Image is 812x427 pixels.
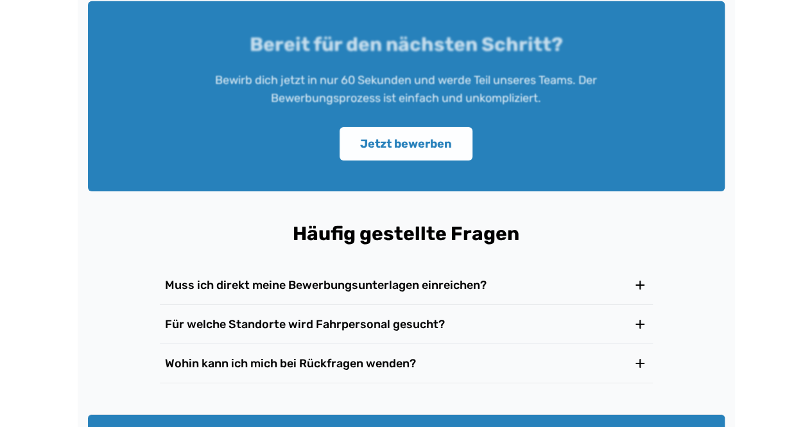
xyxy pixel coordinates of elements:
button: Muss ich direkt meine Bewerbungsunterlagen einreichen? [160,266,653,304]
h3: Für welche Standorte wird Fahrpersonal gesucht? [165,315,445,333]
h2: Häufig gestellte Fragen [98,222,714,245]
h2: Bereit für den nächsten Schritt? [98,33,714,57]
button: Wohin kann ich mich bei Rückfragen wenden? [160,344,653,383]
button: Jetzt bewerben [340,127,472,161]
h3: Muss ich direkt meine Bewerbungsunterlagen einreichen? [165,276,487,294]
button: Für welche Standorte wird Fahrpersonal gesucht? [160,305,653,344]
p: Bewirb dich jetzt in nur 60 Sekunden und werde Teil unseres Teams. Der Bewerbungsprozess ist einf... [191,71,622,107]
h3: Wohin kann ich mich bei Rückfragen wenden? [165,354,416,372]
